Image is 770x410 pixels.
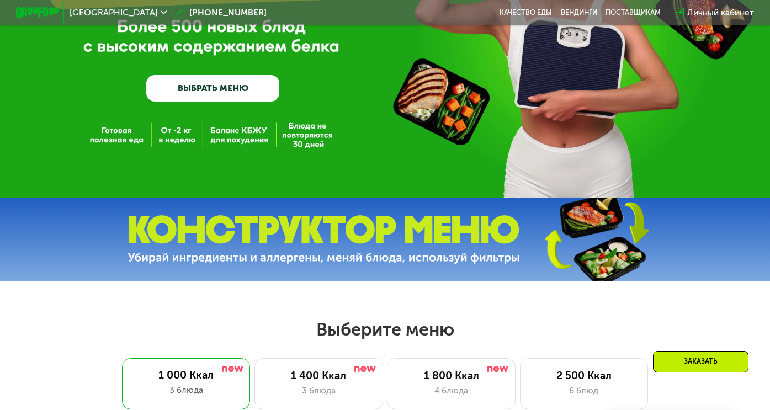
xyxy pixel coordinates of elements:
div: Заказать [653,351,748,372]
a: Качество еды [500,8,552,17]
a: [PHONE_NUMBER] [172,6,267,19]
div: 1 800 Ккал [399,369,505,382]
div: 4 блюда [399,384,505,397]
div: 2 500 Ккал [531,369,637,382]
div: 3 блюда [132,384,240,396]
a: ВЫБРАТЬ МЕНЮ [146,75,279,102]
a: Вендинги [561,8,597,17]
div: поставщикам [606,8,661,17]
div: Личный кабинет [687,6,754,19]
h2: Выберите меню [34,318,736,340]
div: 1 000 Ккал [132,369,240,381]
div: 3 блюда [266,384,372,397]
div: 6 блюд [531,384,637,397]
div: 1 400 Ккал [266,369,372,382]
span: [GEOGRAPHIC_DATA] [70,8,158,17]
